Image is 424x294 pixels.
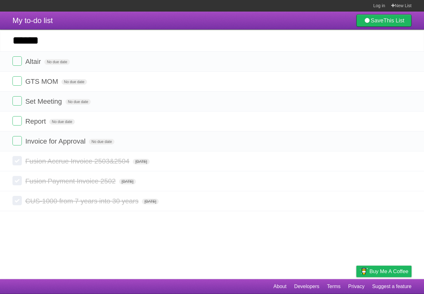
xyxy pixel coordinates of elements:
[12,116,22,126] label: Done
[294,281,319,292] a: Developers
[273,281,287,292] a: About
[12,76,22,86] label: Done
[25,78,60,85] span: GTS MOM
[12,156,22,165] label: Done
[348,281,364,292] a: Privacy
[12,196,22,205] label: Done
[133,159,150,164] span: [DATE]
[61,79,87,85] span: No due date
[356,266,412,277] a: Buy me a coffee
[12,176,22,185] label: Done
[65,99,91,105] span: No due date
[25,58,42,65] span: Altair
[12,96,22,106] label: Done
[25,197,140,205] span: CUS-1000 from 7 years into 30 years
[89,139,114,145] span: No due date
[383,17,404,24] b: This List
[369,266,408,277] span: Buy me a coffee
[25,117,47,125] span: Report
[356,14,412,27] a: SaveThis List
[25,177,117,185] span: Fusion Payment Invoice 2502
[25,97,63,105] span: Set Meeting
[119,179,136,184] span: [DATE]
[12,16,53,25] span: My to-do list
[44,59,70,65] span: No due date
[12,136,22,145] label: Done
[49,119,75,125] span: No due date
[12,56,22,66] label: Done
[25,157,131,165] span: Fusion Accrue Invoice 2503&2504
[142,199,159,204] span: [DATE]
[25,137,87,145] span: Invoice for Approval
[327,281,341,292] a: Terms
[372,281,412,292] a: Suggest a feature
[359,266,368,277] img: Buy me a coffee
